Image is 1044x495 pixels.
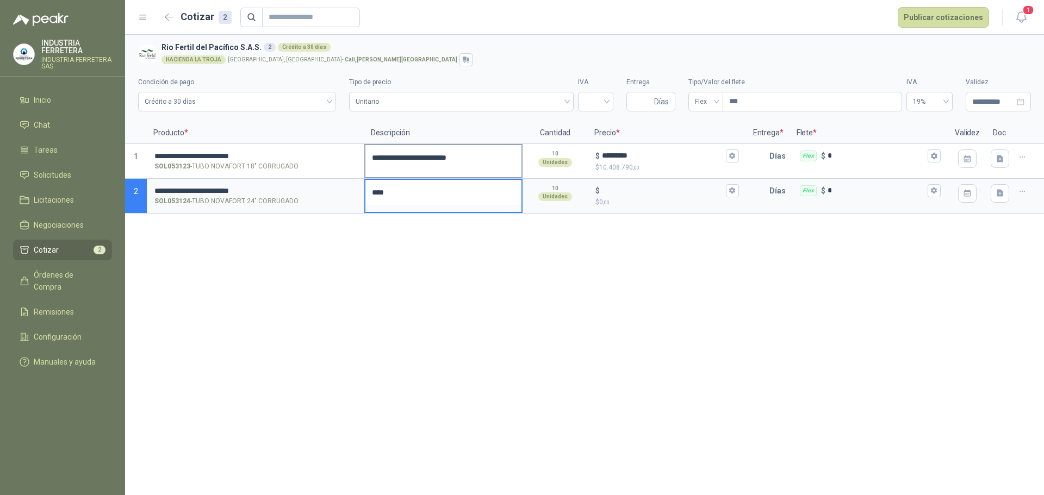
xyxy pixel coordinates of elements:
span: Remisiones [34,306,74,318]
a: Licitaciones [13,190,112,210]
img: Logo peakr [13,13,69,26]
span: Solicitudes [34,169,71,181]
span: ,00 [633,165,639,171]
span: Tareas [34,144,58,156]
p: - TUBO NOVAFORT 24" CORRUGADO [154,196,299,206]
a: Solicitudes [13,165,112,185]
span: Negociaciones [34,219,84,231]
h3: Rio Fertil del Pacífico S.A.S. [161,41,1027,53]
input: Flex $ [828,152,925,160]
a: Configuración [13,327,112,347]
input: $$10.408.790,00 [602,152,723,160]
h2: Cotizar [181,9,232,24]
div: Flex [800,185,817,196]
div: Flex [800,151,817,161]
p: Validez [948,122,986,144]
span: 2 [134,187,138,196]
p: 10 [552,149,558,158]
p: - TUBO NOVAFORT 18" CORRUGADO [154,161,299,172]
img: Company Logo [138,45,157,64]
button: $$10.408.790,00 [726,149,739,162]
p: $ [595,185,600,197]
p: Descripción [364,122,523,144]
span: 2 [94,246,105,254]
p: $ [595,150,600,162]
label: Tipo/Valor del flete [688,77,902,87]
label: IVA [578,77,613,87]
span: 1 [1022,5,1034,15]
button: Publicar cotizaciones [898,7,989,28]
span: Chat [34,119,50,131]
p: 10 [552,184,558,193]
label: Condición de pago [138,77,336,87]
p: Producto [147,122,364,144]
p: $ [821,150,825,162]
a: Órdenes de Compra [13,265,112,297]
a: Tareas [13,140,112,160]
input: SOL053123-TUBO NOVAFORT 18" CORRUGADO [154,152,357,160]
img: Company Logo [14,44,34,65]
p: INDUSTRIA FERRETERA SAS [41,57,112,70]
div: 2 [264,43,276,52]
input: Flex $ [828,186,925,195]
p: INDUSTRIA FERRETERA [41,39,112,54]
p: $ [595,197,738,208]
p: Doc [986,122,1014,144]
span: Inicio [34,94,51,106]
p: Flete [790,122,948,144]
strong: SOL053123 [154,161,190,172]
span: Flex [695,93,717,110]
span: Manuales y ayuda [34,356,96,368]
label: Entrega [626,77,675,87]
p: $ [595,162,738,173]
span: ,00 [603,199,610,205]
span: 0 [599,198,610,206]
button: $$0,00 [726,184,739,197]
button: Flex $ [928,184,941,197]
p: Cantidad [523,122,588,144]
button: Flex $ [928,149,941,162]
label: Validez [966,77,1031,87]
a: Chat [13,115,112,135]
span: Crédito a 30 días [145,93,330,110]
div: 2 [219,11,232,24]
div: Unidades [538,158,572,167]
span: Unitario [356,93,567,110]
strong: SOL053124 [154,196,190,206]
div: Crédito a 30 días [278,43,331,52]
strong: Cali , [PERSON_NAME][GEOGRAPHIC_DATA] [345,57,457,62]
a: Inicio [13,90,112,110]
label: Tipo de precio [349,77,574,87]
label: IVA [906,77,953,87]
input: SOL053124-TUBO NOVAFORT 24" CORRUGADO [154,187,357,195]
p: Días [769,180,790,202]
input: $$0,00 [602,186,723,195]
p: $ [821,185,825,197]
a: Negociaciones [13,215,112,235]
p: Precio [588,122,746,144]
span: Licitaciones [34,194,74,206]
p: Entrega [747,122,790,144]
span: 10.408.790 [599,164,639,171]
div: HACIENDA LA TROJA [161,55,226,64]
a: Remisiones [13,302,112,322]
a: Manuales y ayuda [13,352,112,372]
p: Días [769,145,790,167]
span: Cotizar [34,244,59,256]
span: 19% [913,93,946,110]
span: Órdenes de Compra [34,269,102,293]
span: Días [654,92,669,111]
div: Unidades [538,192,572,201]
span: 1 [134,152,138,161]
span: Configuración [34,331,82,343]
a: Cotizar2 [13,240,112,260]
button: 1 [1011,8,1031,27]
p: [GEOGRAPHIC_DATA], [GEOGRAPHIC_DATA] - [228,57,457,62]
